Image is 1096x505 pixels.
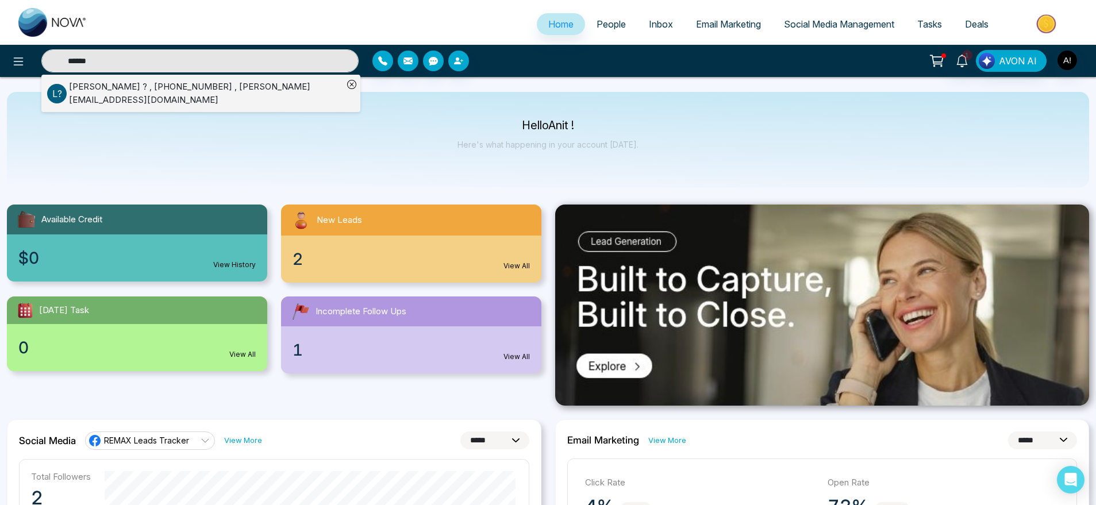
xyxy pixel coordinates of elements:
a: People [585,13,637,35]
span: Available Credit [41,213,102,226]
span: Incomplete Follow Ups [316,305,406,318]
a: 1 [948,50,976,70]
span: Email Marketing [696,18,761,30]
button: AVON AI [976,50,1047,72]
a: Inbox [637,13,684,35]
span: 1 [293,338,303,362]
img: Nova CRM Logo [18,8,87,37]
img: todayTask.svg [16,301,34,319]
p: Open Rate [828,476,1059,489]
a: View More [648,435,686,446]
img: availableCredit.svg [16,209,37,230]
a: Deals [953,13,1000,35]
a: View All [503,261,530,271]
h2: Email Marketing [567,434,639,446]
h2: Social Media [19,435,76,446]
span: REMAX Leads Tracker [104,435,189,446]
span: Tasks [917,18,942,30]
span: AVON AI [999,54,1037,68]
a: View All [229,349,256,360]
p: Click Rate [585,476,817,489]
div: [PERSON_NAME] ? , [PHONE_NUMBER] , [PERSON_NAME][EMAIL_ADDRESS][DOMAIN_NAME] [69,80,343,106]
img: . [555,205,1090,406]
a: View More [224,435,262,446]
img: newLeads.svg [290,209,312,231]
p: Hello Anit ! [457,121,639,130]
span: Deals [965,18,989,30]
span: Inbox [649,18,673,30]
img: Market-place.gif [1006,11,1089,37]
a: New Leads2View All [274,205,548,283]
span: Social Media Management [784,18,894,30]
a: View All [503,352,530,362]
img: Lead Flow [979,53,995,69]
a: Home [537,13,585,35]
p: Total Followers [31,471,91,482]
img: followUps.svg [290,301,311,322]
span: 0 [18,336,29,360]
span: [DATE] Task [39,304,89,317]
a: Email Marketing [684,13,772,35]
a: Social Media Management [772,13,906,35]
span: People [597,18,626,30]
span: New Leads [317,214,362,227]
p: Here's what happening in your account [DATE]. [457,140,639,149]
img: User Avatar [1057,51,1077,70]
p: L ? [47,84,67,103]
div: Open Intercom Messenger [1057,466,1085,494]
span: 2 [293,247,303,271]
span: $0 [18,246,39,270]
a: View History [213,260,256,270]
a: Incomplete Follow Ups1View All [274,296,548,373]
a: Tasks [906,13,953,35]
span: Home [548,18,574,30]
span: 1 [962,50,972,60]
